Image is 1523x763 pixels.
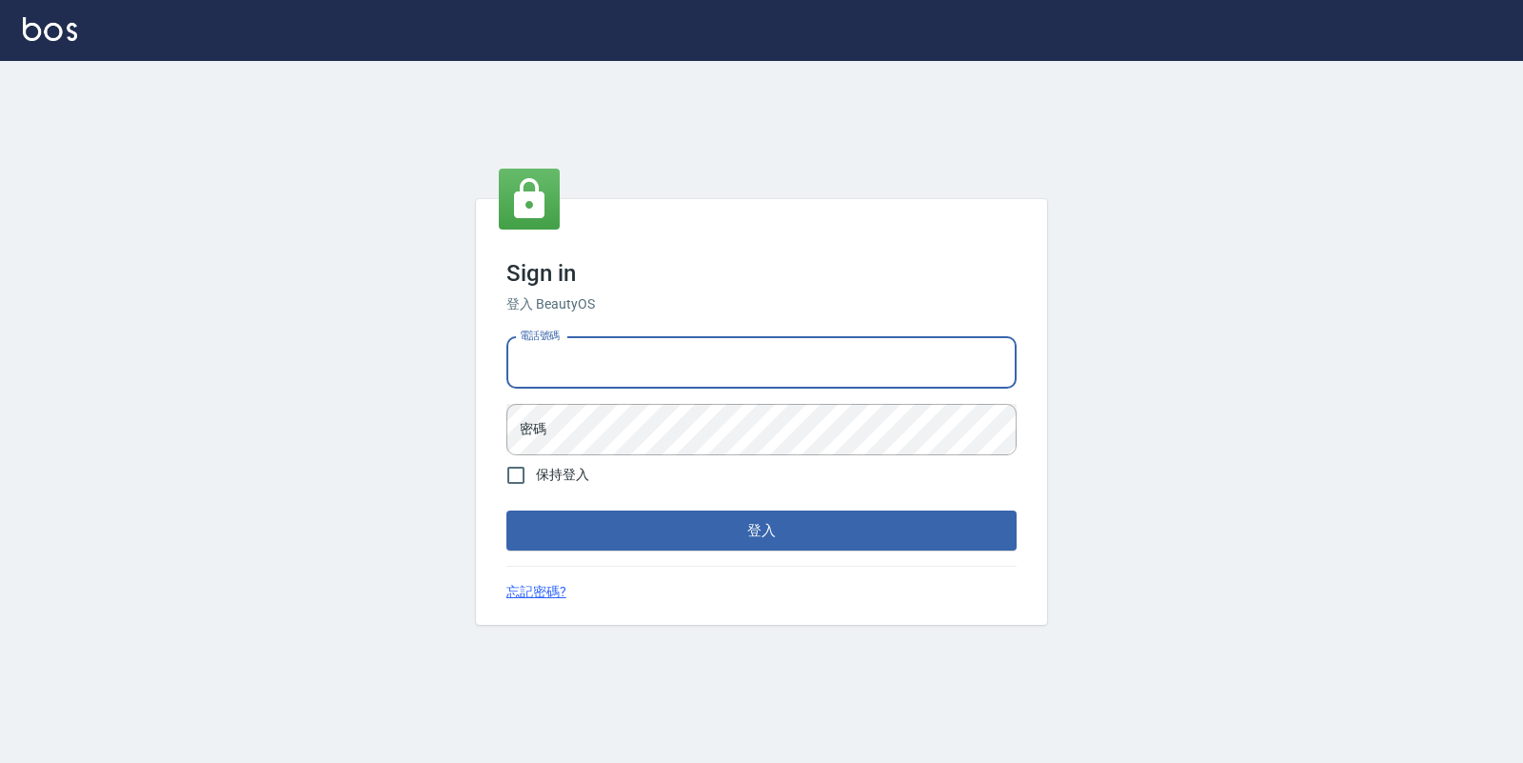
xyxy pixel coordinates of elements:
h6: 登入 BeautyOS [506,294,1017,314]
a: 忘記密碼? [506,582,566,602]
img: Logo [23,17,77,41]
h3: Sign in [506,260,1017,287]
span: 保持登入 [536,465,589,485]
button: 登入 [506,511,1017,551]
label: 電話號碼 [520,329,560,343]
